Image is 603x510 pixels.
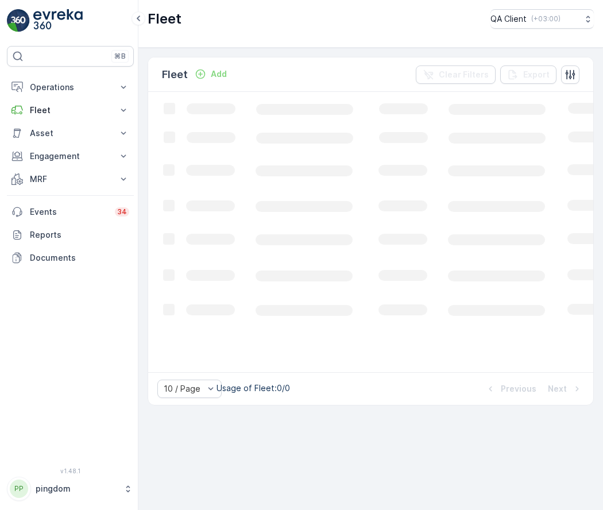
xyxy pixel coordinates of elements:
[439,69,489,80] p: Clear Filters
[7,168,134,191] button: MRF
[10,480,28,498] div: PP
[7,99,134,122] button: Fleet
[30,252,129,264] p: Documents
[36,483,118,494] p: pingdom
[117,207,127,217] p: 34
[7,477,134,501] button: PPpingdom
[484,382,538,396] button: Previous
[7,223,134,246] a: Reports
[30,82,111,93] p: Operations
[490,13,527,25] p: QA Client
[190,67,231,81] button: Add
[30,127,111,139] p: Asset
[7,467,134,474] span: v 1.48.1
[416,65,496,84] button: Clear Filters
[548,383,567,395] p: Next
[7,200,134,223] a: Events34
[7,145,134,168] button: Engagement
[7,246,134,269] a: Documents
[30,105,111,116] p: Fleet
[7,9,30,32] img: logo
[30,229,129,241] p: Reports
[7,76,134,99] button: Operations
[217,382,290,394] p: Usage of Fleet : 0/0
[211,68,227,80] p: Add
[30,150,111,162] p: Engagement
[162,67,188,83] p: Fleet
[501,383,536,395] p: Previous
[500,65,556,84] button: Export
[523,69,550,80] p: Export
[531,14,561,24] p: ( +03:00 )
[490,9,594,29] button: QA Client(+03:00)
[148,10,181,28] p: Fleet
[33,9,83,32] img: logo_light-DOdMpM7g.png
[30,206,108,218] p: Events
[547,382,584,396] button: Next
[114,52,126,61] p: ⌘B
[30,173,111,185] p: MRF
[7,122,134,145] button: Asset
